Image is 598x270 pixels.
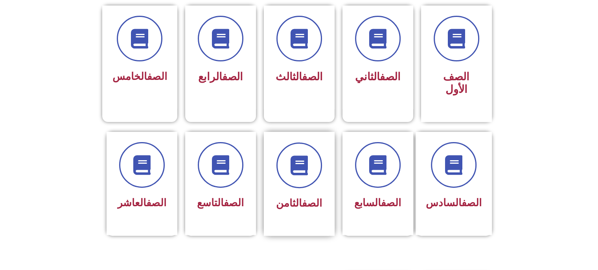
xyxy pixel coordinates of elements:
[222,70,243,83] a: الصف
[443,70,469,96] span: الصف الأول
[112,70,167,82] span: الخامس
[381,197,401,209] a: الصف
[147,70,167,82] a: الصف
[198,70,243,83] span: الرابع
[118,197,166,209] span: العاشر
[380,70,401,83] a: الصف
[354,197,401,209] span: السابع
[302,70,323,83] a: الصف
[355,70,401,83] span: الثاني
[462,197,482,209] a: الصف
[197,197,244,209] span: التاسع
[224,197,244,209] a: الصف
[146,197,166,209] a: الصف
[302,197,322,209] a: الصف
[276,70,323,83] span: الثالث
[426,197,482,209] span: السادس
[276,197,322,209] span: الثامن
